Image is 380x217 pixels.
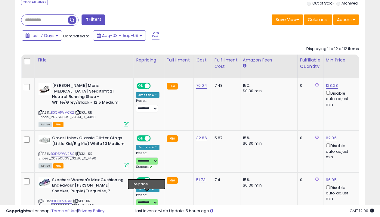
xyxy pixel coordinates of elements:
span: OFF [150,136,159,141]
button: Actions [333,14,359,25]
span: Compared to: [63,33,91,39]
b: Crocs Unisex Classic Glitter Clogs (Little Kid/Big Kid) White 13 Medium [52,135,125,148]
div: Disable auto adjust min [326,184,355,202]
div: Min Price [326,57,357,63]
div: Preset: [136,99,159,112]
div: Title [37,57,131,63]
button: Aug-03 - Aug-09 [93,30,146,41]
span: OFF [150,83,159,89]
div: $0.30 min [243,141,293,146]
div: Fulfillment [167,57,191,63]
div: Displaying 1 to 12 of 12 items [306,46,359,52]
label: Out of Stock [312,1,334,6]
button: Last 7 Days [22,30,62,41]
span: Last 7 Days [31,33,54,39]
button: Columns [304,14,332,25]
a: Privacy Policy [78,208,104,214]
img: 31kAqDuRu8L._SL40_.jpg [39,135,51,144]
div: Disable auto adjust min [326,90,355,107]
span: All listings currently available for purchase on Amazon [39,122,52,127]
img: 41gyAw+jTzL._SL40_.jpg [39,177,51,188]
small: FBA [167,177,178,184]
img: 413o7nzLOsL._SL40_.jpg [39,83,51,95]
div: ASIN: [39,83,129,126]
div: Disable auto adjust min [326,142,355,160]
span: | SKU: RR Shoes_20250809_32.86_X_4496 [39,151,97,160]
div: 15% [243,135,293,141]
span: FBA [53,163,63,168]
a: 32.86 [196,135,207,141]
span: All listings currently available for purchase on Amazon [39,163,52,168]
strong: Copyright [6,208,28,214]
div: ASIN: [39,135,129,168]
div: 0 [300,83,319,88]
span: FBA [53,122,63,127]
a: 128.28 [326,83,338,89]
span: OFF [150,178,159,183]
div: Preset: [136,151,159,169]
div: 0 [300,135,319,141]
div: Cost [196,57,209,63]
div: 7.4 [215,177,236,183]
span: Columns [308,17,327,23]
a: B0D5YWV28S [51,151,74,156]
div: $0.30 min [243,183,293,188]
b: [PERSON_NAME] Mens [MEDICAL_DATA] Stealthfit 21 Neutral Running Shoe - White/Grey/Black - 12.5 Me... [52,83,125,107]
a: Terms of Use [51,208,77,214]
span: Aug-03 - Aug-09 [102,33,138,39]
div: seller snap | | [6,208,104,214]
div: 5.87 [215,135,236,141]
div: ASIN: [39,177,129,215]
span: Success [136,165,153,169]
div: 15% [243,177,293,183]
span: | SKU: RR Shoes_20250809_70.04_X_4488 [39,110,96,119]
small: FBA [167,135,178,142]
div: Amazon AI * [136,145,159,150]
div: Amazon Fees [243,57,295,63]
a: 70.04 [196,83,207,89]
div: Amazon AI * [136,187,159,192]
div: 7.48 [215,83,236,88]
div: Last InventoryLab Update: 5 hours ago. [135,208,374,214]
a: 62.96 [326,135,337,141]
b: Skechers Women's Max Cushioning Endeavour [PERSON_NAME] Sneaker, Purple/Turquoise, 7 [52,177,125,196]
small: Amazon Fees. [243,63,246,69]
a: 51.73 [196,177,205,183]
a: 96.95 [326,177,337,183]
div: Fulfillable Quantity [300,57,321,70]
div: 0 [300,177,319,183]
a: B0CH1WMCK2 [51,110,74,115]
div: 15% [243,83,293,88]
div: Preset: [136,193,159,211]
span: ON [137,136,145,141]
a: B0DHLM4613 [51,199,72,204]
button: Save View [272,14,303,25]
span: ON [137,178,145,183]
div: Repricing [136,57,162,63]
span: ON [137,83,145,89]
div: Fulfillment Cost [215,57,238,70]
span: 2025-08-17 12:00 GMT [350,208,374,214]
small: FBA [167,83,178,90]
label: Archived [341,1,358,6]
div: Amazon AI * [136,92,159,98]
button: Filters [82,14,105,25]
div: $0.30 min [243,88,293,94]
